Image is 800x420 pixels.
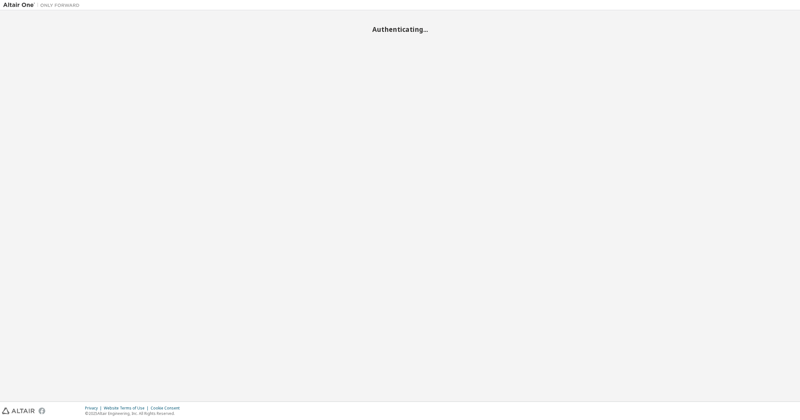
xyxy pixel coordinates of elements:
div: Cookie Consent [151,406,183,411]
div: Privacy [85,406,104,411]
p: © 2025 Altair Engineering, Inc. All Rights Reserved. [85,411,183,416]
img: altair_logo.svg [2,408,35,414]
div: Website Terms of Use [104,406,151,411]
h2: Authenticating... [3,25,797,33]
img: Altair One [3,2,83,8]
img: facebook.svg [39,408,45,414]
